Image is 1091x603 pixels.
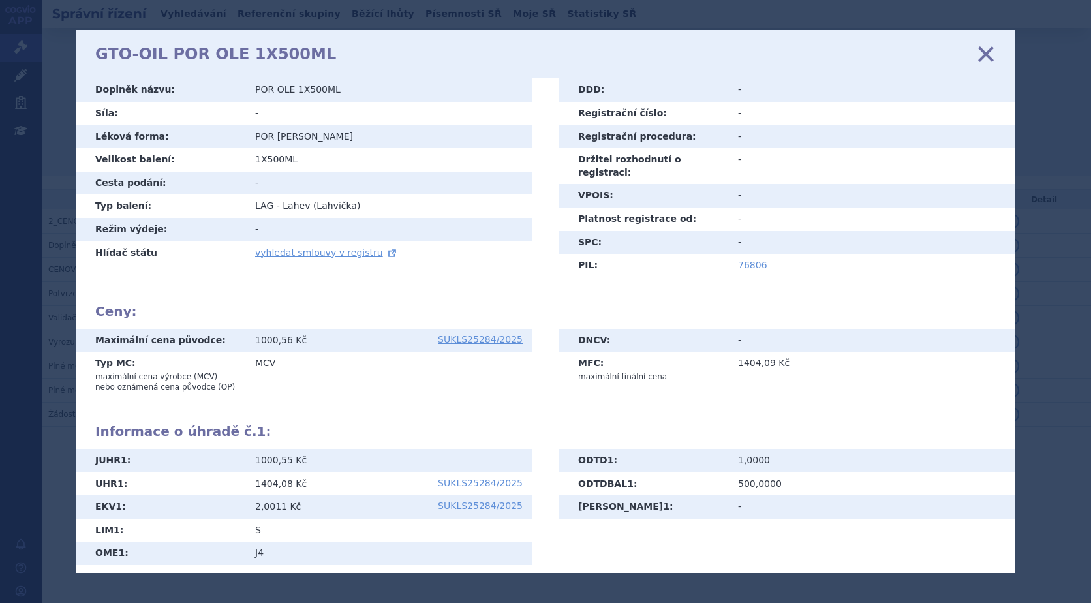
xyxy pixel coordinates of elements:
[728,208,1015,231] td: -
[559,148,728,184] th: Držitel rozhodnutí o registraci:
[559,495,728,519] th: [PERSON_NAME] :
[76,495,245,519] th: EKV :
[728,78,1015,102] td: -
[76,542,245,565] th: OME :
[627,478,634,489] span: 1
[255,335,307,345] span: 1000,56 Kč
[438,478,523,487] a: SUKLS25284/2025
[117,478,124,489] span: 1
[438,501,523,510] a: SUKLS25284/2025
[663,501,669,512] span: 1
[283,200,360,211] span: Lahev (Lahvička)
[245,78,532,102] td: POR OLE 1X500ML
[76,449,245,472] th: JUHR :
[95,45,336,64] h1: GTO-OIL POR OLE 1X500ML
[257,424,266,439] span: 1
[559,352,728,387] th: MFC:
[76,241,245,265] th: Hlídač státu
[728,148,1015,184] td: -
[559,102,728,125] th: Registrační číslo:
[76,329,245,352] th: Maximální cena původce:
[559,125,728,149] th: Registrační procedura:
[76,218,245,241] th: Režim výdeje:
[76,102,245,125] th: Síla:
[76,78,245,102] th: Doplněk názvu:
[118,548,125,558] span: 1
[245,542,532,565] td: J4
[255,247,399,258] a: vyhledat smlouvy v registru
[95,424,996,439] h2: Informace o úhradě č. :
[245,148,532,172] td: 1X500ML
[245,449,532,472] td: 1000,55 Kč
[95,371,236,392] p: maximální cena výrobce (MCV) nebo oznámená cena původce (OP)
[438,335,523,344] a: SUKLS25284/2025
[255,478,307,489] span: 1404,08 Kč
[738,260,767,270] a: 76806
[728,449,1015,472] td: 1,0000
[976,44,996,64] a: zavřít
[121,455,127,465] span: 1
[728,472,1015,496] td: 500,0000
[559,472,728,496] th: ODTDBAL :
[559,78,728,102] th: DDD:
[559,254,728,277] th: PIL:
[245,102,532,125] td: -
[76,352,245,397] th: Typ MC:
[559,449,728,472] th: ODTD :
[114,525,120,535] span: 1
[115,501,122,512] span: 1
[245,218,532,241] td: -
[607,455,614,465] span: 1
[559,329,728,352] th: DNCV:
[728,495,1015,519] td: -
[245,172,532,195] td: -
[76,148,245,172] th: Velikost balení:
[728,329,1015,352] td: -
[245,125,532,149] td: POR [PERSON_NAME]
[277,200,280,211] span: -
[728,102,1015,125] td: -
[76,194,245,218] th: Typ balení:
[578,371,718,382] p: maximální finální cena
[728,184,1015,208] td: -
[76,172,245,195] th: Cesta podání:
[255,200,273,211] span: LAG
[245,519,532,542] td: S
[76,519,245,542] th: LIM :
[245,352,532,397] td: MCV
[559,184,728,208] th: VPOIS:
[559,231,728,255] th: SPC:
[76,472,245,496] th: UHR :
[255,501,301,512] span: 2,0011 Kč
[95,303,996,319] h2: Ceny:
[728,125,1015,149] td: -
[559,208,728,231] th: Platnost registrace od:
[728,231,1015,255] td: -
[76,125,245,149] th: Léková forma:
[728,352,1015,387] td: 1404,09 Kč
[255,247,383,258] span: vyhledat smlouvy v registru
